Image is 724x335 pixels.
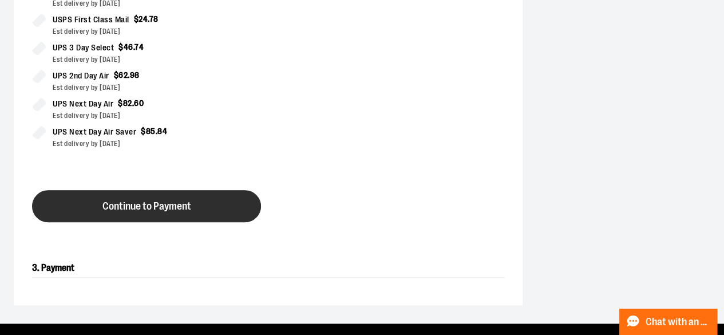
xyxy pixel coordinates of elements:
[128,70,130,80] span: .
[32,13,46,27] input: USPS First Class Mail$24.78Est delivery by [DATE]
[53,82,259,93] div: Est delivery by [DATE]
[619,309,718,335] button: Chat with an Expert
[123,98,132,108] span: 82
[118,70,128,80] span: 62
[157,127,167,136] span: 84
[53,111,259,121] div: Est delivery by [DATE]
[148,14,149,23] span: .
[134,42,144,52] span: 74
[32,97,46,111] input: UPS Next Day Air$82.60Est delivery by [DATE]
[32,259,504,278] h2: 3. Payment
[53,41,114,54] span: UPS 3 Day Select
[53,97,113,111] span: UPS Next Day Air
[53,125,136,139] span: UPS Next Day Air Saver
[53,26,259,37] div: Est delivery by [DATE]
[53,139,259,149] div: Est delivery by [DATE]
[53,54,259,65] div: Est delivery by [DATE]
[32,190,261,222] button: Continue to Payment
[149,14,159,23] span: 78
[102,201,191,212] span: Continue to Payment
[32,125,46,139] input: UPS Next Day Air Saver$85.84Est delivery by [DATE]
[124,42,133,52] span: 46
[146,127,156,136] span: 85
[156,127,158,136] span: .
[118,42,124,52] span: $
[130,70,140,80] span: 98
[32,69,46,83] input: UPS 2nd Day Air$62.98Est delivery by [DATE]
[141,127,146,136] span: $
[53,13,129,26] span: USPS First Class Mail
[118,98,123,108] span: $
[132,98,134,108] span: .
[32,41,46,55] input: UPS 3 Day Select$46.74Est delivery by [DATE]
[134,98,144,108] span: 60
[646,317,710,328] span: Chat with an Expert
[134,14,139,23] span: $
[53,69,109,82] span: UPS 2nd Day Air
[139,14,148,23] span: 24
[133,42,135,52] span: .
[114,70,119,80] span: $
